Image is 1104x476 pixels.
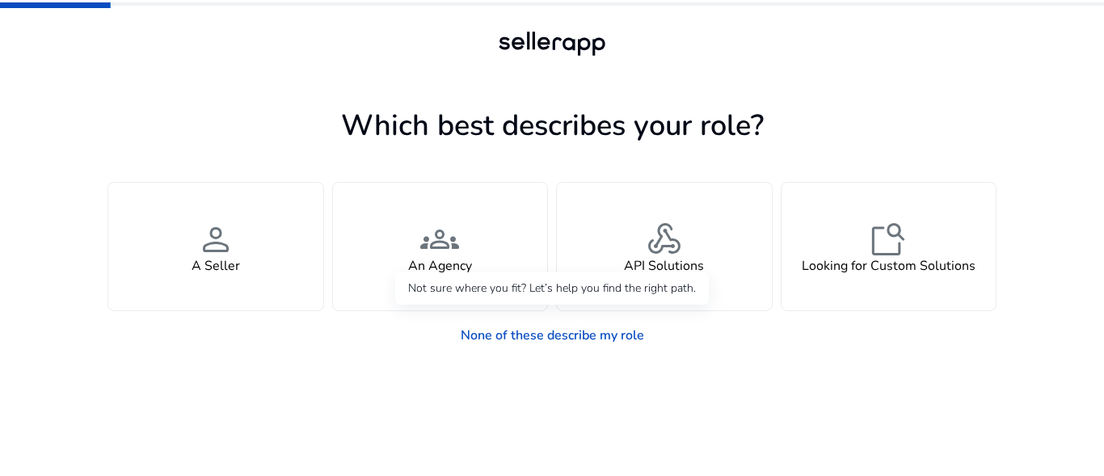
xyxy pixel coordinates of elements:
span: feature_search [869,220,908,259]
div: Not sure where you fit? Let’s help you find the right path. [395,272,709,305]
button: webhookAPI Solutions [556,182,773,311]
button: feature_searchLooking for Custom Solutions [781,182,997,311]
span: person [196,220,235,259]
h4: An Agency [408,259,472,274]
h1: Which best describes your role? [107,108,997,143]
span: webhook [645,220,684,259]
button: personA Seller [107,182,324,311]
h4: Looking for Custom Solutions [802,259,975,274]
button: groupsAn Agency [332,182,549,311]
h4: A Seller [192,259,240,274]
span: groups [420,220,459,259]
a: None of these describe my role [448,319,657,352]
h4: API Solutions [624,259,704,274]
